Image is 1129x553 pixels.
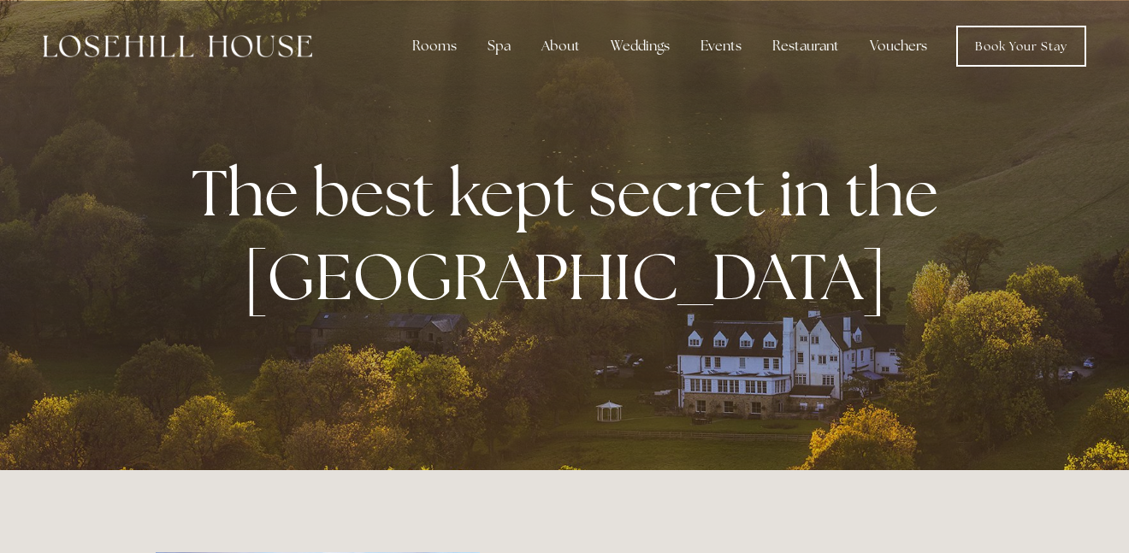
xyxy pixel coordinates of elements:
img: Losehill House [43,35,312,57]
div: Weddings [597,29,683,63]
div: About [528,29,594,63]
div: Events [687,29,755,63]
div: Restaurant [759,29,853,63]
a: Book Your Stay [956,26,1086,67]
strong: The best kept secret in the [GEOGRAPHIC_DATA] [192,150,952,318]
a: Vouchers [856,29,941,63]
div: Rooms [399,29,470,63]
div: Spa [474,29,524,63]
